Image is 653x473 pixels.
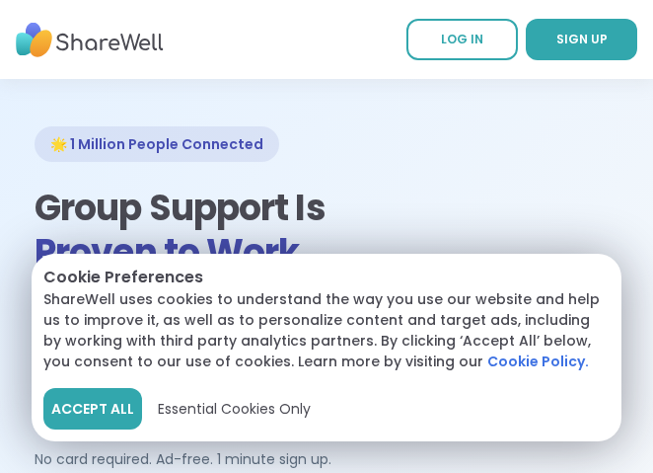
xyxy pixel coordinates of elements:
[43,388,142,430] button: Accept All
[158,399,311,420] span: Essential Cookies Only
[441,31,483,47] span: LOG IN
[35,126,279,162] div: 🌟 1 Million People Connected
[556,31,608,47] span: SIGN UP
[487,352,589,372] a: Cookie Policy.
[35,227,299,277] span: Proven to Work
[526,19,637,60] a: SIGN UP
[35,449,618,469] p: No card required. Ad-free. 1 minute sign up.
[16,13,164,67] img: ShareWell Nav Logo
[35,186,618,275] h1: Group Support Is
[406,19,518,60] a: LOG IN
[51,399,134,420] span: Accept All
[43,289,610,372] p: ShareWell uses cookies to understand the way you use our website and help us to improve it, as we...
[43,266,610,289] p: Cookie Preferences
